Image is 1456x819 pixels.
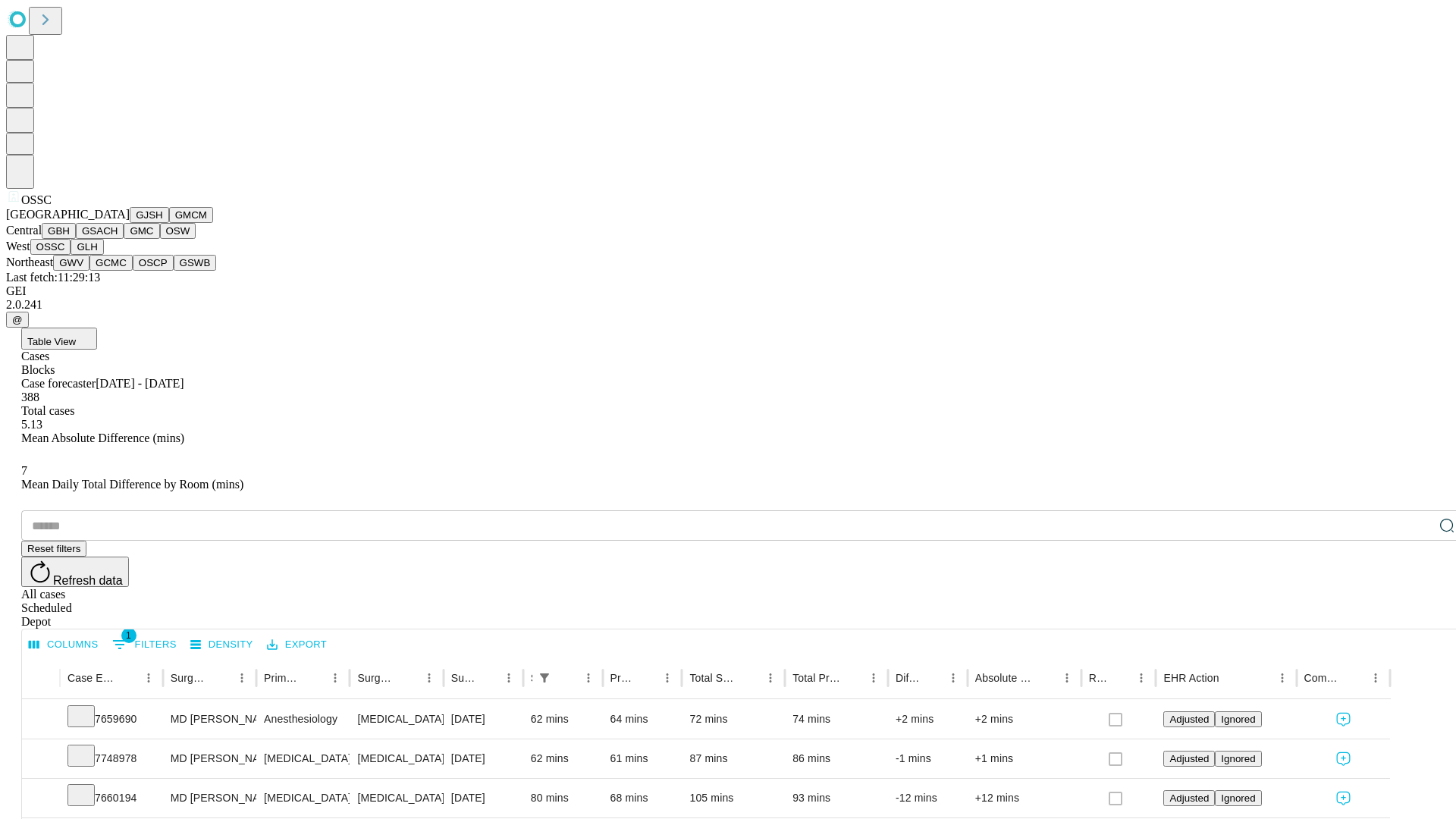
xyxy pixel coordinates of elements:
[1272,667,1293,689] button: Menu
[1131,667,1152,689] button: Menu
[6,271,100,284] span: Last fetch: 11:29:13
[1215,790,1261,806] button: Ignored
[975,739,1074,778] div: +1 mins
[1215,711,1261,727] button: Ignored
[21,541,86,557] button: Reset filters
[21,391,39,403] span: 388
[1169,714,1209,725] span: Adjusted
[1163,711,1215,727] button: Adjusted
[25,633,102,657] button: Select columns
[6,240,30,253] span: West
[76,223,124,239] button: GSACH
[451,739,516,778] div: [DATE]
[6,284,1450,298] div: GEI
[71,239,103,255] button: GLH
[30,239,71,255] button: OSSC
[1344,667,1365,689] button: Sort
[792,779,880,817] div: 93 mins
[357,779,435,817] div: [MEDICAL_DATA] INCISIONAL/VENTRAL/UMBILICAL [MEDICAL_DATA] INITIAL 3-10 CM INCARCERATED/STRANGULATED
[67,700,155,739] div: 7659690
[578,667,599,689] button: Menu
[21,328,97,350] button: Table View
[792,700,880,739] div: 74 mins
[231,667,253,689] button: Menu
[1163,672,1219,684] div: EHR Action
[264,739,342,778] div: [MEDICAL_DATA]
[21,418,42,431] span: 5.13
[760,667,781,689] button: Menu
[21,193,52,206] span: OSSC
[264,779,342,817] div: [MEDICAL_DATA]
[689,779,777,817] div: 105 mins
[12,314,23,325] span: @
[896,779,960,817] div: -12 mins
[451,700,516,739] div: [DATE]
[557,667,578,689] button: Sort
[130,207,169,223] button: GJSH
[53,574,123,587] span: Refresh data
[943,667,964,689] button: Menu
[21,464,27,477] span: 7
[689,739,777,778] div: 87 mins
[1221,714,1255,725] span: Ignored
[1221,667,1242,689] button: Sort
[53,255,89,271] button: GWV
[6,312,29,328] button: @
[169,207,213,223] button: GMCM
[1169,792,1209,804] span: Adjusted
[357,672,395,684] div: Surgery Name
[863,667,884,689] button: Menu
[89,255,133,271] button: GCMC
[171,672,209,684] div: Surgeon Name
[27,336,76,347] span: Table View
[121,628,136,643] span: 1
[689,700,777,739] div: 72 mins
[6,256,53,268] span: Northeast
[792,739,880,778] div: 86 mins
[1035,667,1056,689] button: Sort
[30,786,52,812] button: Expand
[531,672,532,684] div: Scheduled In Room Duration
[21,478,243,491] span: Mean Daily Total Difference by Room (mins)
[67,779,155,817] div: 7660194
[21,377,96,390] span: Case forecaster
[1109,667,1131,689] button: Sort
[210,667,231,689] button: Sort
[21,404,74,417] span: Total cases
[739,667,760,689] button: Sort
[975,779,1074,817] div: +12 mins
[842,667,863,689] button: Sort
[534,667,555,689] div: 1 active filter
[117,667,138,689] button: Sort
[1221,753,1255,764] span: Ignored
[534,667,555,689] button: Show filters
[1163,751,1215,767] button: Adjusted
[6,224,42,237] span: Central
[325,667,346,689] button: Menu
[531,700,595,739] div: 62 mins
[531,739,595,778] div: 62 mins
[96,377,184,390] span: [DATE] - [DATE]
[610,739,675,778] div: 61 mins
[6,298,1450,312] div: 2.0.241
[171,700,249,739] div: MD [PERSON_NAME] [PERSON_NAME]
[67,672,115,684] div: Case Epic Id
[896,739,960,778] div: -1 mins
[30,707,52,733] button: Expand
[610,779,675,817] div: 68 mins
[21,431,184,444] span: Mean Absolute Difference (mins)
[610,672,635,684] div: Predicted In Room Duration
[451,779,516,817] div: [DATE]
[498,667,519,689] button: Menu
[1215,751,1261,767] button: Ignored
[1089,672,1109,684] div: Resolved in EHR
[477,667,498,689] button: Sort
[264,700,342,739] div: Anesthesiology
[187,633,257,657] button: Density
[133,255,174,271] button: OSCP
[921,667,943,689] button: Sort
[124,223,159,239] button: GMC
[635,667,657,689] button: Sort
[42,223,76,239] button: GBH
[975,672,1034,684] div: Absolute Difference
